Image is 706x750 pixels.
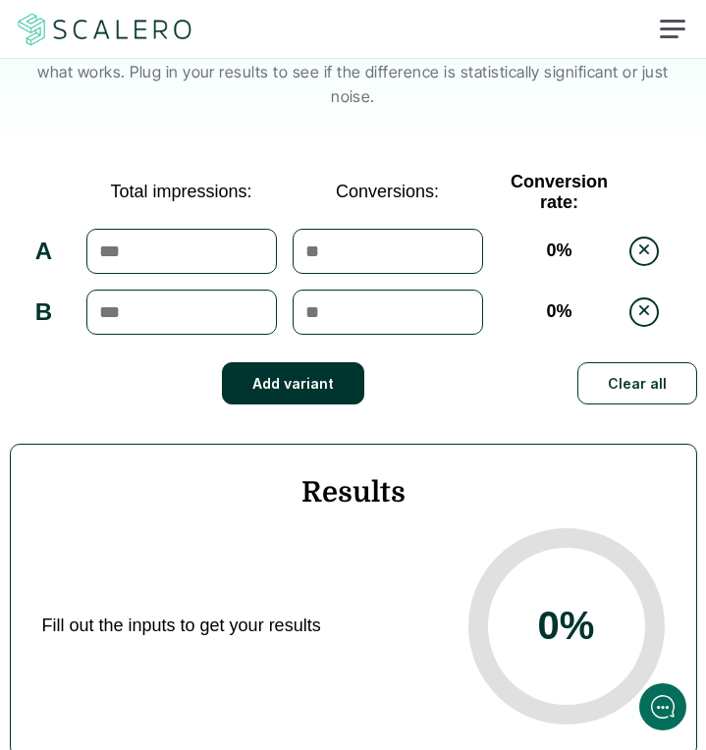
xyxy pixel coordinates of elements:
td: 0 % [491,221,628,282]
span: We run on Gist [164,623,248,636]
td: 0 % [491,282,628,343]
td: B [10,282,79,343]
td: Conversion rate: [491,164,628,221]
h2: Let us know if we can help with lifecycle marketing. [29,131,363,225]
a: Scalero company logotype [15,12,195,47]
img: Scalero company logotype [15,11,195,48]
button: New conversation [30,260,362,299]
h1: Hi! Welcome to [GEOGRAPHIC_DATA]. [29,95,363,127]
span: Fill out the inputs to get your results [42,616,441,636]
button: Add variant [222,362,364,404]
h4: Results [42,476,665,509]
td: Conversions: [285,164,491,221]
td: Total impressions: [79,164,285,221]
iframe: gist-messenger-bubble-iframe [639,683,686,730]
span: 0 % [538,604,595,648]
span: New conversation [127,272,236,288]
td: A [10,221,79,282]
button: Clear all [577,362,697,404]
